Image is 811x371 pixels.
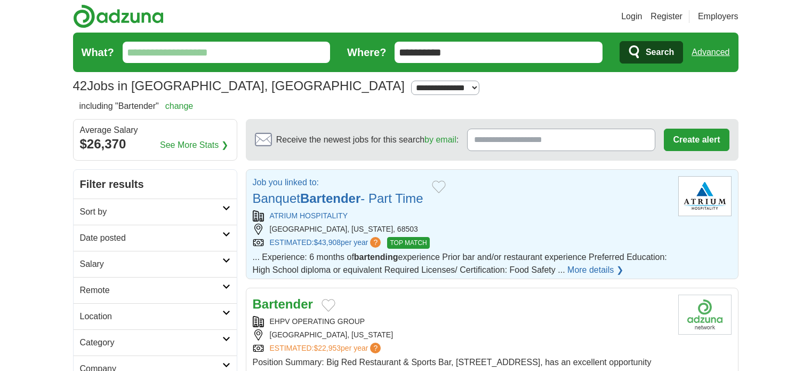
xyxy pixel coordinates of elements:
[314,344,341,352] span: $22,953
[74,303,237,329] a: Location
[698,10,738,23] a: Employers
[80,135,230,154] div: $26,370
[370,343,381,353] span: ?
[80,232,222,244] h2: Date posted
[387,237,429,249] span: TOP MATCH
[432,180,446,193] button: Add to favorite jobs
[80,284,222,297] h2: Remote
[424,135,456,144] a: by email
[253,224,670,235] div: [GEOGRAPHIC_DATA], [US_STATE], 68503
[253,191,423,206] a: BanquetBartender- Part Time
[253,176,423,189] p: Job you linked to:
[354,252,398,262] strong: bartending
[270,211,348,220] a: ATRIUM HOSPITALITY
[253,252,667,274] span: ... Experience: 6 months of experience Prior bar and/or restaurant experience Preferred Education...
[74,225,237,251] a: Date posted
[74,199,237,225] a: Sort by
[80,258,222,271] h2: Salary
[73,4,164,28] img: Adzuna logo
[370,237,381,248] span: ?
[73,76,87,96] span: 42
[82,44,114,60] label: What?
[253,316,670,327] div: EHPV OPERATING GROUP
[567,264,623,277] a: More details ❯
[73,78,405,93] h1: Jobs in [GEOGRAPHIC_DATA], [GEOGRAPHIC_DATA]
[322,299,335,312] button: Add to favorite jobs
[692,42,729,63] a: Advanced
[270,237,383,249] a: ESTIMATED:$43,908per year?
[621,10,642,23] a: Login
[160,139,228,152] a: See More Stats ❯
[620,41,683,64] button: Search
[646,42,674,63] span: Search
[74,251,237,277] a: Salary
[664,129,729,151] button: Create alert
[276,133,459,146] span: Receive the newest jobs for this search :
[678,176,732,216] img: Atrium Hospitality logo
[165,101,194,110] a: change
[270,343,383,354] a: ESTIMATED:$22,953per year?
[314,238,341,247] span: $43,908
[80,126,230,135] div: Average Salary
[79,100,194,113] h2: including "Bartender"
[74,170,237,199] h2: Filter results
[347,44,386,60] label: Where?
[300,191,360,206] strong: Bartender
[253,297,313,311] a: Bartender
[74,329,237,356] a: Category
[253,329,670,341] div: [GEOGRAPHIC_DATA], [US_STATE]
[80,336,222,349] h2: Category
[651,10,682,23] a: Register
[74,277,237,303] a: Remote
[80,206,222,218] h2: Sort by
[678,295,732,335] img: Company logo
[80,310,222,323] h2: Location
